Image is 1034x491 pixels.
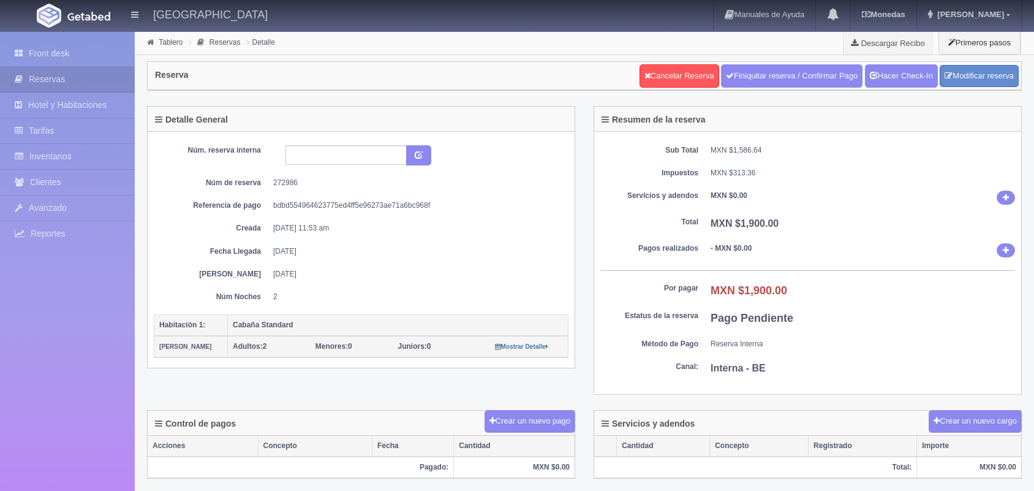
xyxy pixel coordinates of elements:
li: Detalle [244,36,278,48]
h4: Reserva [155,70,189,80]
th: Cabaña Standard [228,314,568,336]
dd: 2 [273,292,559,302]
span: 0 [315,342,352,351]
strong: Menores: [315,342,348,351]
small: Mostrar Detalle [495,343,548,350]
th: Cantidad [454,436,575,457]
dd: [DATE] 11:53 am [273,223,559,234]
dd: [DATE] [273,269,559,280]
strong: Juniors: [398,342,427,351]
b: Monedas [862,10,905,19]
dt: Método de Pago [600,339,698,349]
a: Modificar reserva [940,65,1019,88]
dd: bdbd554964623775ed4ff5e96273ae71a6bc968f [273,200,559,211]
dt: Núm de reserva [163,178,261,188]
dd: [DATE] [273,246,559,257]
th: Cantidad [617,436,710,457]
dt: Servicios y adendos [600,191,698,201]
dt: Sub Total [600,145,698,156]
button: Crear un nuevo pago [485,410,575,433]
dd: MXN $1,586.64 [711,145,1015,156]
button: Crear un nuevo cargo [929,410,1022,433]
h4: Servicios y adendos [602,419,695,428]
a: Tablero [159,38,183,47]
h4: Detalle General [155,115,228,124]
span: [PERSON_NAME] [934,10,1004,19]
dd: MXN $313.36 [711,168,1015,178]
span: 0 [398,342,431,351]
th: Importe [917,436,1021,457]
dt: Núm. reserva interna [163,145,261,156]
dt: Canal: [600,362,698,372]
dt: Núm Noches [163,292,261,302]
b: MXN $1,900.00 [711,218,779,229]
th: MXN $0.00 [454,457,575,478]
th: Concepto [710,436,809,457]
span: 2 [233,342,266,351]
th: Total: [594,457,917,478]
dt: Estatus de la reserva [600,311,698,321]
b: Pago Pendiente [711,312,793,324]
dd: Reserva Interna [711,339,1015,349]
strong: Adultos: [233,342,263,351]
dt: [PERSON_NAME] [163,269,261,280]
img: Getabed [37,4,61,28]
dt: Creada [163,223,261,234]
a: Descargar Recibo [844,31,932,55]
dt: Por pagar [600,283,698,294]
h4: Resumen de la reserva [602,115,706,124]
th: Fecha [372,436,454,457]
h4: [GEOGRAPHIC_DATA] [153,6,268,21]
b: MXN $0.00 [711,191,747,200]
dd: 272986 [273,178,559,188]
th: Registrado [809,436,917,457]
button: Primeros pasos [938,31,1021,55]
th: Concepto [258,436,372,457]
b: Habitación 1: [159,321,205,329]
small: [PERSON_NAME] [159,343,211,350]
a: Hacer Check-In [865,64,938,88]
th: MXN $0.00 [917,457,1021,478]
a: Finiquitar reserva / Confirmar Pago [721,64,862,88]
dt: Total [600,217,698,227]
dt: Referencia de pago [163,200,261,211]
dt: Impuestos [600,168,698,178]
th: Pagado: [148,457,454,478]
dt: Pagos realizados [600,243,698,254]
b: Interna - BE [711,363,766,373]
dt: Fecha Llegada [163,246,261,257]
h4: Control de pagos [155,419,236,428]
a: Mostrar Detalle [495,342,548,351]
b: MXN $1,900.00 [711,284,787,297]
th: Acciones [148,436,258,457]
a: Reservas [209,38,241,47]
a: Cancelar Reserva [640,64,719,88]
b: - MXN $0.00 [711,244,752,253]
img: Getabed [67,12,110,21]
